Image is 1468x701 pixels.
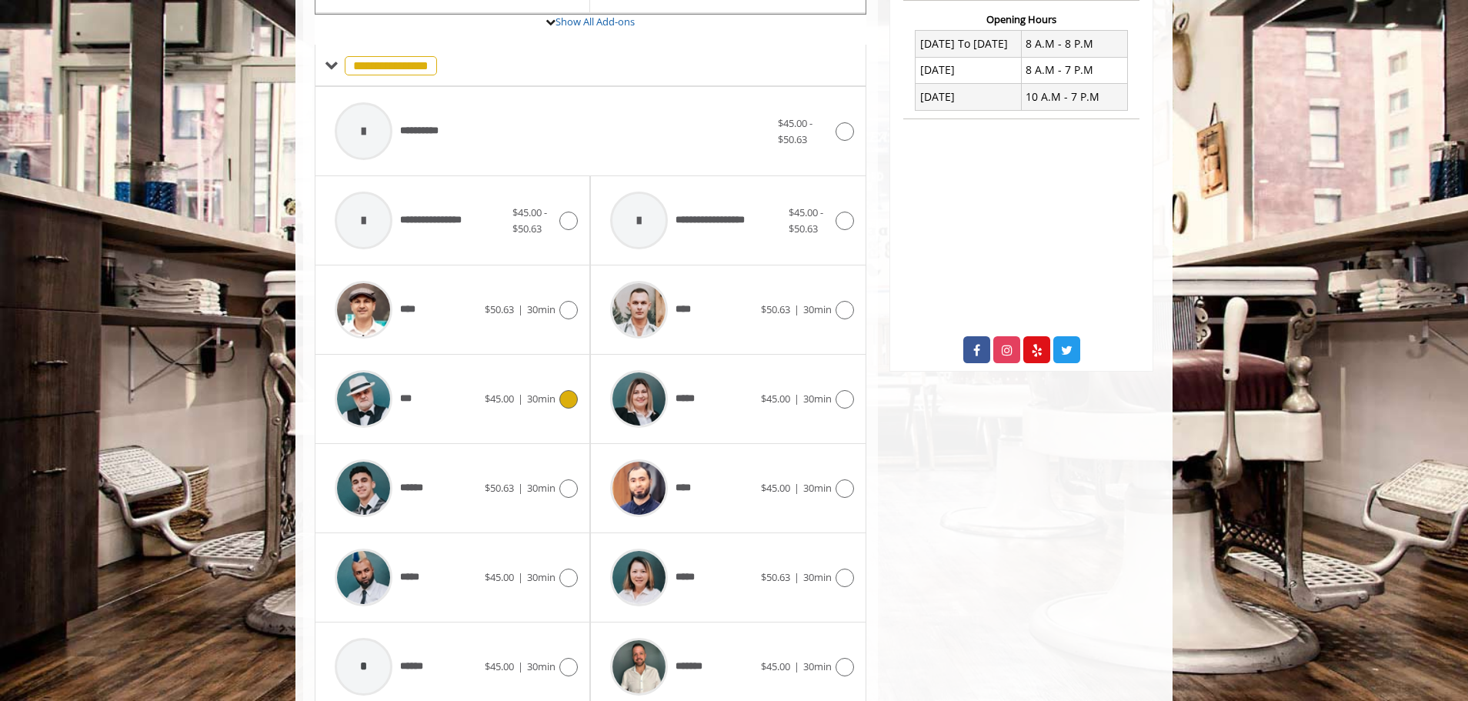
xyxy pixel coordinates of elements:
span: 30min [803,481,832,495]
span: | [794,481,799,495]
span: | [518,570,523,584]
span: $45.00 [485,392,514,406]
span: 30min [527,570,556,584]
td: 8 A.M - 7 P.M [1021,57,1127,83]
span: $45.00 [485,570,514,584]
span: | [794,302,799,316]
span: $45.00 - $50.63 [789,205,823,235]
span: | [518,392,523,406]
span: 30min [803,570,832,584]
span: 30min [527,302,556,316]
span: 30min [527,481,556,495]
td: 8 A.M - 8 P.M [1021,31,1127,57]
span: $50.63 [485,481,514,495]
td: 10 A.M - 7 P.M [1021,84,1127,110]
span: 30min [527,659,556,673]
span: $45.00 [761,392,790,406]
span: | [794,659,799,673]
span: $50.63 [485,302,514,316]
a: Show All Add-ons [556,15,635,28]
td: [DATE] To [DATE] [916,31,1022,57]
span: $50.63 [761,570,790,584]
span: 30min [803,302,832,316]
span: | [518,481,523,495]
span: 30min [803,392,832,406]
span: $50.63 [761,302,790,316]
td: [DATE] [916,57,1022,83]
span: $45.00 [761,481,790,495]
span: | [794,570,799,584]
span: 30min [527,392,556,406]
h3: Opening Hours [903,14,1139,25]
td: [DATE] [916,84,1022,110]
span: | [794,392,799,406]
span: $45.00 [761,659,790,673]
span: 30min [803,659,832,673]
span: $45.00 - $50.63 [512,205,547,235]
span: $45.00 [485,659,514,673]
span: | [518,302,523,316]
span: $45.00 - $50.63 [778,116,812,146]
span: | [518,659,523,673]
